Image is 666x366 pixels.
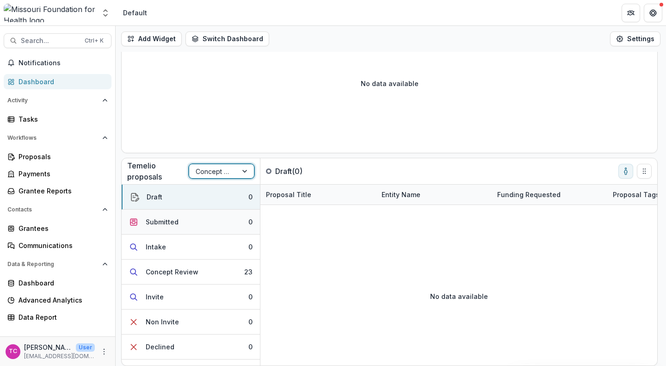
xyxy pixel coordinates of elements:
[7,135,99,141] span: Workflows
[4,112,111,127] a: Tasks
[18,295,104,305] div: Advanced Analytics
[119,6,151,19] nav: breadcrumb
[122,310,260,335] button: Non Invite0
[18,169,104,179] div: Payments
[4,221,111,236] a: Grantees
[122,260,260,285] button: Concept Review23
[248,242,253,252] div: 0
[24,342,72,352] p: [PERSON_NAME]
[4,93,111,108] button: Open Activity
[610,31,660,46] button: Settings
[622,4,640,22] button: Partners
[492,185,607,205] div: Funding Requested
[260,185,376,205] div: Proposal Title
[123,8,147,18] div: Default
[260,190,317,199] div: Proposal Title
[244,267,253,277] div: 23
[4,257,111,272] button: Open Data & Reporting
[7,206,99,213] span: Contacts
[18,278,104,288] div: Dashboard
[122,185,260,210] button: Draft0
[185,31,269,46] button: Switch Dashboard
[4,33,111,48] button: Search...
[76,343,95,352] p: User
[361,79,419,88] p: No data available
[83,36,105,46] div: Ctrl + K
[24,352,95,360] p: [EMAIL_ADDRESS][DOMAIN_NAME]
[492,190,566,199] div: Funding Requested
[275,166,345,177] p: Draft ( 0 )
[127,160,189,182] p: Temelio proposals
[4,149,111,164] a: Proposals
[18,59,108,67] span: Notifications
[4,275,111,291] a: Dashboard
[18,77,104,87] div: Dashboard
[644,4,662,22] button: Get Help
[376,190,426,199] div: Entity Name
[121,31,182,46] button: Add Widget
[4,310,111,325] a: Data Report
[146,242,166,252] div: Intake
[122,235,260,260] button: Intake0
[248,317,253,327] div: 0
[18,241,104,250] div: Communications
[122,285,260,310] button: Invite0
[146,342,174,352] div: Declined
[4,238,111,253] a: Communications
[18,223,104,233] div: Grantees
[607,190,665,199] div: Proposal Tags
[248,292,253,302] div: 0
[4,56,111,70] button: Notifications
[4,183,111,199] a: Grantee Reports
[7,97,99,104] span: Activity
[147,192,162,202] div: Draft
[122,210,260,235] button: Submitted0
[430,292,488,301] p: No data available
[4,130,111,145] button: Open Workflows
[21,37,79,45] span: Search...
[248,217,253,227] div: 0
[146,267,198,277] div: Concept Review
[146,217,179,227] div: Submitted
[99,4,112,22] button: Open entity switcher
[4,4,95,22] img: Missouri Foundation for Health logo
[248,192,253,202] div: 0
[618,164,633,179] button: toggle-assigned-to-me
[99,346,110,357] button: More
[4,292,111,308] a: Advanced Analytics
[9,348,17,354] div: Tori Cope
[376,185,492,205] div: Entity Name
[122,335,260,360] button: Declined0
[18,152,104,161] div: Proposals
[637,164,652,179] button: Drag
[18,312,104,322] div: Data Report
[4,202,111,217] button: Open Contacts
[146,317,179,327] div: Non Invite
[4,166,111,181] a: Payments
[18,114,104,124] div: Tasks
[18,186,104,196] div: Grantee Reports
[146,292,164,302] div: Invite
[7,261,99,267] span: Data & Reporting
[4,74,111,89] a: Dashboard
[248,342,253,352] div: 0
